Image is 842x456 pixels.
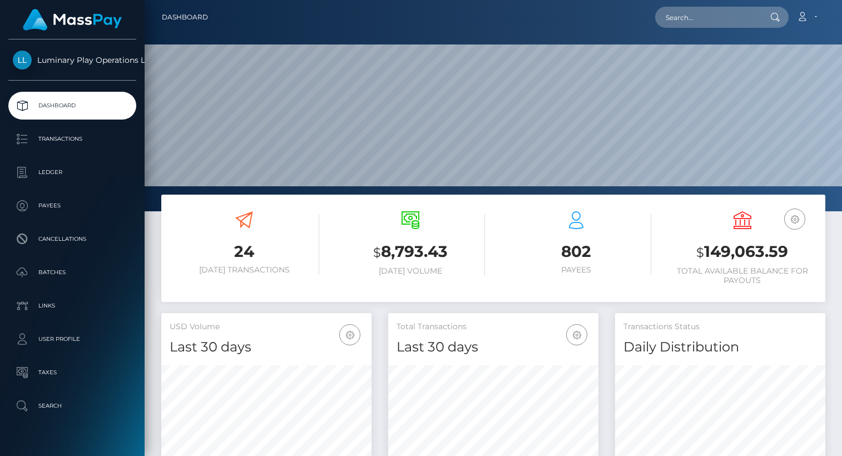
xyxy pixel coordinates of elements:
[8,125,136,153] a: Transactions
[668,241,818,264] h3: 149,063.59
[397,338,590,357] h4: Last 30 days
[502,241,651,262] h3: 802
[8,325,136,353] a: User Profile
[13,364,132,381] p: Taxes
[13,231,132,247] p: Cancellations
[373,245,381,260] small: $
[623,321,817,333] h5: Transactions Status
[13,398,132,414] p: Search
[13,264,132,281] p: Batches
[162,6,208,29] a: Dashboard
[8,359,136,386] a: Taxes
[668,266,818,285] h6: Total Available Balance for Payouts
[502,265,651,275] h6: Payees
[623,338,817,357] h4: Daily Distribution
[655,7,760,28] input: Search...
[8,259,136,286] a: Batches
[336,266,486,276] h6: [DATE] Volume
[8,225,136,253] a: Cancellations
[696,245,704,260] small: $
[170,321,363,333] h5: USD Volume
[170,338,363,357] h4: Last 30 days
[8,392,136,420] a: Search
[397,321,590,333] h5: Total Transactions
[13,331,132,348] p: User Profile
[336,241,486,264] h3: 8,793.43
[13,197,132,214] p: Payees
[23,9,122,31] img: MassPay Logo
[13,131,132,147] p: Transactions
[8,158,136,186] a: Ledger
[8,92,136,120] a: Dashboard
[8,192,136,220] a: Payees
[170,265,319,275] h6: [DATE] Transactions
[8,292,136,320] a: Links
[13,164,132,181] p: Ledger
[13,51,32,70] img: Luminary Play Operations Limited
[13,97,132,114] p: Dashboard
[170,241,319,262] h3: 24
[8,55,136,65] span: Luminary Play Operations Limited
[13,298,132,314] p: Links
